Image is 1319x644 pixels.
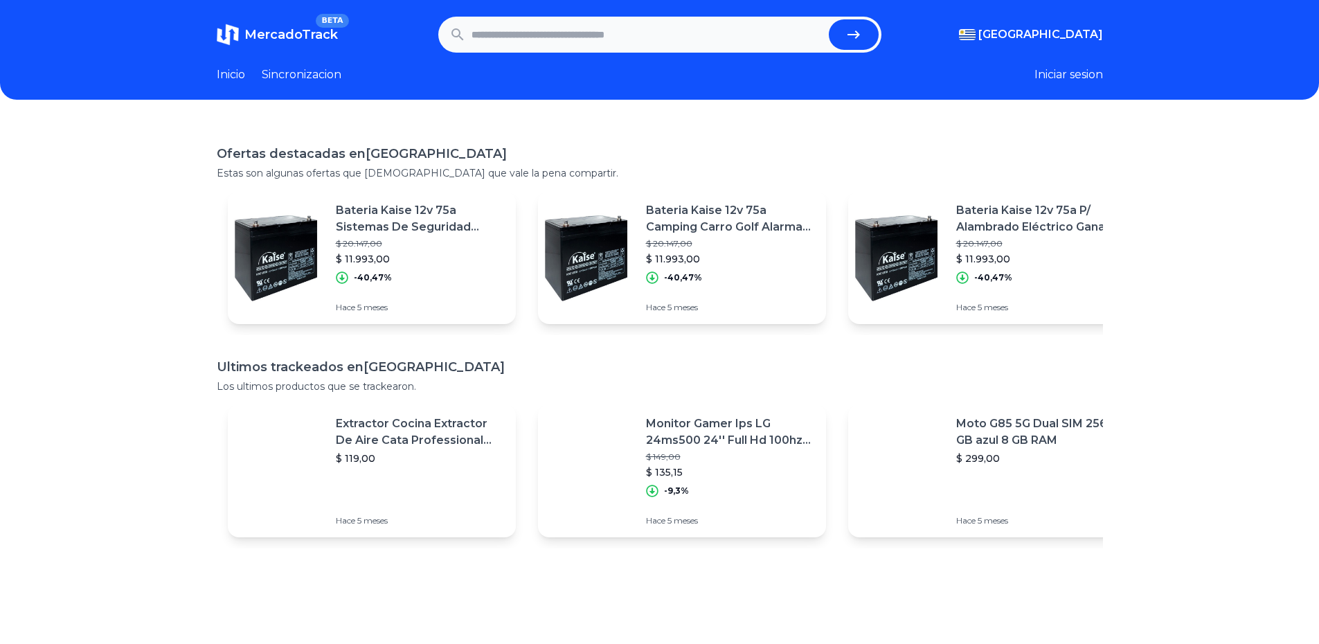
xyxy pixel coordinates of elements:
[336,202,505,235] p: Bateria Kaise 12v 75a Sistemas De Seguridad Hogar Y+ [PERSON_NAME]
[336,252,505,266] p: $ 11.993,00
[646,451,815,463] p: $ 149,00
[974,272,1012,283] p: -40,47%
[956,238,1125,249] p: $ 20.147,00
[956,202,1125,235] p: Bateria Kaise 12v 75a P/ Alambrado Eléctrico Ganado Y+ [PERSON_NAME]
[228,404,516,537] a: Featured imageExtractor Cocina Extractor De Aire Cata Professional 500 Color Blanco$ 119,00Hace 5...
[336,515,505,526] p: Hace 5 meses
[956,515,1125,526] p: Hace 5 meses
[336,415,505,449] p: Extractor Cocina Extractor De Aire Cata Professional 500 Color Blanco
[956,302,1125,313] p: Hace 5 meses
[956,415,1125,449] p: Moto G85 5G Dual SIM 256 GB azul 8 GB RAM
[848,404,1136,537] a: Featured imageMoto G85 5G Dual SIM 256 GB azul 8 GB RAM$ 299,00Hace 5 meses
[262,66,341,83] a: Sincronizacion
[664,272,702,283] p: -40,47%
[538,422,635,519] img: Featured image
[646,465,815,479] p: $ 135,15
[217,24,338,46] a: MercadoTrackBETA
[848,191,1136,324] a: Featured imageBateria Kaise 12v 75a P/ Alambrado Eléctrico Ganado Y+ [PERSON_NAME]$ 20.147,00$ 11...
[228,209,325,306] img: Featured image
[646,238,815,249] p: $ 20.147,00
[978,26,1103,43] span: [GEOGRAPHIC_DATA]
[959,26,1103,43] button: [GEOGRAPHIC_DATA]
[646,252,815,266] p: $ 11.993,00
[956,252,1125,266] p: $ 11.993,00
[664,485,689,497] p: -9,3%
[228,422,325,519] img: Featured image
[217,66,245,83] a: Inicio
[228,191,516,324] a: Featured imageBateria Kaise 12v 75a Sistemas De Seguridad Hogar Y+ [PERSON_NAME]$ 20.147,00$ 11.9...
[217,166,1103,180] p: Estas son algunas ofertas que [DEMOGRAPHIC_DATA] que vale la pena compartir.
[956,451,1125,465] p: $ 299,00
[538,191,826,324] a: Featured imageBateria Kaise 12v 75a Camping Carro Golf Alarma Led Y+ [PERSON_NAME]$ 20.147,00$ 11...
[538,209,635,306] img: Featured image
[959,29,976,40] img: Uruguay
[244,27,338,42] span: MercadoTrack
[336,238,505,249] p: $ 20.147,00
[336,302,505,313] p: Hace 5 meses
[336,451,505,465] p: $ 119,00
[217,379,1103,393] p: Los ultimos productos que se trackearon.
[646,202,815,235] p: Bateria Kaise 12v 75a Camping Carro Golf Alarma Led Y+ [PERSON_NAME]
[646,515,815,526] p: Hace 5 meses
[538,404,826,537] a: Featured imageMonitor Gamer Ips LG 24ms500 24'' Full Hd 100hz Action Sync$ 149,00$ 135,15-9,3%Hac...
[646,415,815,449] p: Monitor Gamer Ips LG 24ms500 24'' Full Hd 100hz Action Sync
[316,14,348,28] span: BETA
[354,272,392,283] p: -40,47%
[217,144,1103,163] h1: Ofertas destacadas en [GEOGRAPHIC_DATA]
[217,357,1103,377] h1: Ultimos trackeados en [GEOGRAPHIC_DATA]
[848,209,945,306] img: Featured image
[217,24,239,46] img: MercadoTrack
[646,302,815,313] p: Hace 5 meses
[1034,66,1103,83] button: Iniciar sesion
[848,422,945,519] img: Featured image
